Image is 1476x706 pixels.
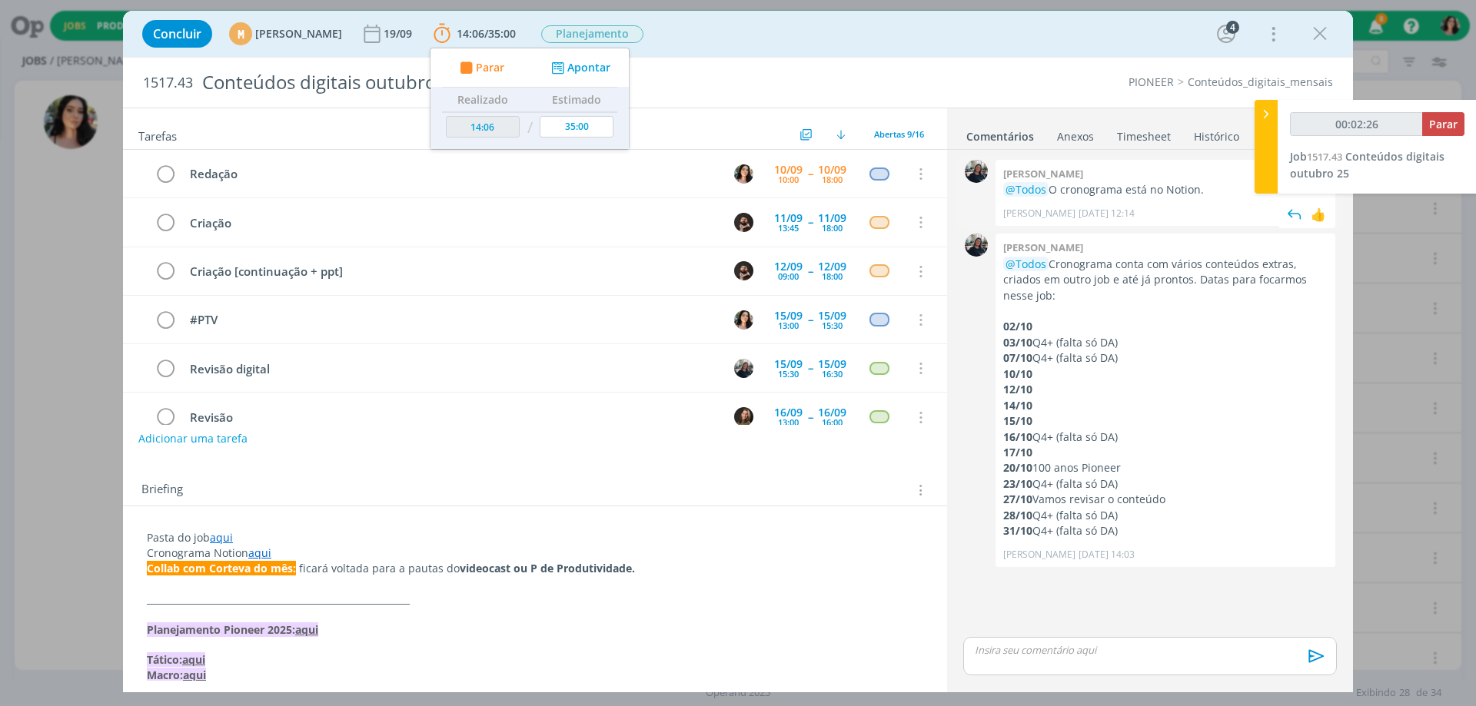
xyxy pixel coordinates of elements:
div: Criação [continuação + ppt] [183,262,720,281]
div: 18:00 [822,272,843,280]
button: Apontar [547,60,611,76]
strong: 27/10 [1003,492,1032,506]
div: 4 [1226,21,1239,34]
div: dialog [123,11,1353,692]
b: [PERSON_NAME] [1003,167,1083,181]
th: Realizado [442,88,524,112]
span: [DATE] 12:14 [1079,207,1135,220]
div: 👍 [1311,205,1326,224]
div: 15/09 [774,359,803,370]
span: Concluir [153,28,201,40]
div: 15/09 [818,359,846,370]
button: 4 [1214,22,1238,46]
a: aqui [182,652,205,667]
img: T [734,164,753,184]
img: answer.svg [1283,203,1306,226]
a: Conteúdos_digitais_mensais [1188,75,1333,89]
button: J [732,406,755,429]
a: aqui [210,530,233,545]
strong: 10/10 [1003,366,1032,381]
strong: 02/10 [1003,319,1032,333]
span: @Todos [1006,257,1046,271]
span: -- [808,266,813,277]
p: O cronograma está no Notion. [1003,182,1328,197]
span: [DATE] 14:03 [1079,548,1135,562]
div: Conteúdos digitais outubro 25 [196,64,831,101]
div: Anexos [1057,129,1094,144]
div: Criação [183,214,720,233]
strong: 28/10 [1003,508,1032,522]
th: Estimado [536,88,617,112]
div: Redação [183,164,720,184]
p: Q4+ (falta só DA) [1003,350,1328,366]
span: [PERSON_NAME] [255,28,342,39]
strong: 07/10 [1003,350,1032,365]
button: Parar [455,60,504,76]
span: -- [808,314,813,325]
div: 12/09 [774,261,803,272]
span: Parar [1429,117,1458,131]
p: _________________________________________________________ [147,592,923,607]
div: #PTV [183,310,720,330]
p: Vamos revisar o conteúdo [1003,492,1328,507]
div: 12/09 [818,261,846,272]
span: -- [808,217,813,227]
div: 15/09 [774,310,803,321]
strong: 23/10 [1003,476,1032,491]
p: Pasta do job [147,530,923,545]
strong: Macro: [147,668,183,682]
p: Q4+ (falta só DA) [1003,476,1328,492]
strong: 17/10 [1003,445,1032,459]
a: Timesheet [1116,122,1172,144]
p: 100 anos Pioneer [1003,460,1328,476]
span: Tarefas [138,125,177,144]
button: Planejamento [540,25,644,44]
span: -- [808,168,813,179]
div: 15/09 [818,310,846,321]
button: Concluir [142,20,212,48]
img: D [734,213,753,232]
span: Conteúdos digitais outubro 25 [1290,149,1444,181]
span: 14:06 [457,26,484,41]
strong: 20/10 [1003,460,1032,475]
a: Comentários [966,122,1035,144]
img: M [734,359,753,378]
span: Parar [476,62,504,73]
div: Revisão [183,408,720,427]
button: 14:06/35:00 [430,22,520,46]
p: Cronograma Notion [147,545,923,561]
p: Q4+ (falta só DA) [1003,508,1328,523]
div: 16/09 [818,407,846,418]
button: D [732,260,755,283]
button: Parar [1422,112,1464,136]
p: Q4+ (falta só DA) [1003,523,1328,539]
div: 18:00 [822,175,843,184]
span: -- [808,412,813,423]
strong: Collab com Corteva do mês: [147,561,296,575]
strong: 31/10 [1003,523,1032,538]
a: aqui [248,545,271,560]
p: Q4+ (falta só DA) [1003,335,1328,350]
img: J [734,407,753,426]
button: D [732,210,755,234]
p: Q4+ (falta só DA) [1003,429,1328,445]
div: 13:45 [778,224,799,232]
div: 13:00 [778,418,799,426]
div: 16:30 [822,370,843,378]
a: aqui [295,622,318,637]
img: arrow-down.svg [836,130,846,139]
b: [PERSON_NAME] [1003,240,1083,254]
div: 13:00 [778,321,799,330]
span: / [484,26,488,41]
strong: 03/10 [1003,335,1032,350]
img: D [734,261,753,280]
div: 16:00 [822,418,843,426]
button: Adicionar uma tarefa [138,425,248,452]
button: T [732,162,755,185]
strong: 16/10 [1003,429,1032,444]
span: Planejamento [541,25,643,43]
span: 35:00 [488,26,516,41]
div: 15:30 [778,370,799,378]
div: M [229,22,252,45]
